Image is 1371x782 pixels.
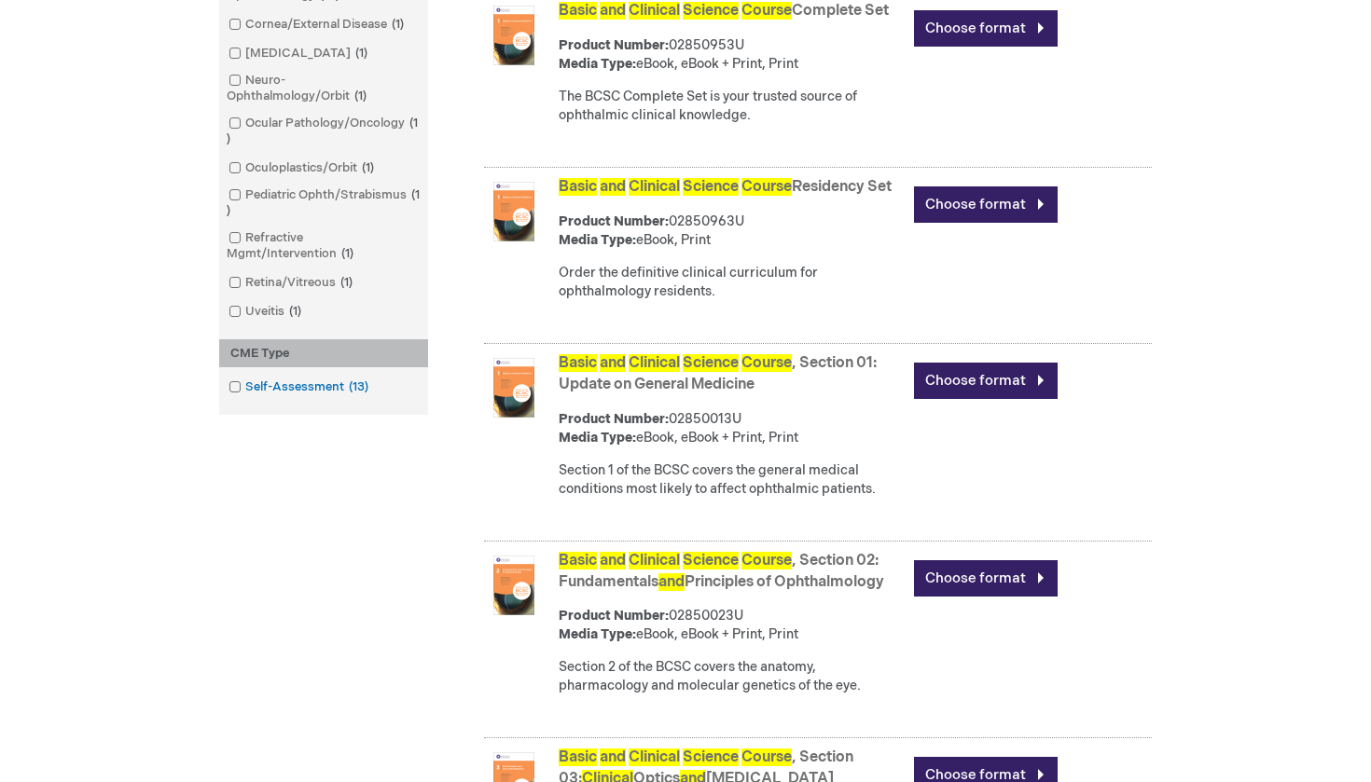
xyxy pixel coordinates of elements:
div: 02850023U eBook, eBook + Print, Print [559,607,905,644]
a: [MEDICAL_DATA]1 [224,45,375,62]
span: Science [683,2,739,20]
span: 1 [350,89,371,103]
span: Course [741,2,792,20]
span: Science [683,552,739,569]
strong: Media Type: [559,626,636,642]
a: Choose format [914,186,1058,223]
span: and [600,552,626,569]
span: 1 [351,46,372,61]
strong: Media Type: [559,232,636,248]
span: Clinical [629,748,680,766]
span: 1 [284,304,306,319]
strong: Media Type: [559,56,636,72]
span: 13 [344,379,373,394]
span: Science [683,748,739,766]
strong: Product Number: [559,37,669,53]
span: Basic [559,2,597,20]
a: Pediatric Ophth/Strabismus1 [224,186,423,220]
div: Section 1 of the BCSC covers the general medical conditions most likely to affect ophthalmic pati... [559,461,905,499]
span: Clinical [629,178,680,196]
a: Cornea/External Disease1 [224,16,411,34]
div: 02850953U eBook, eBook + Print, Print [559,36,905,74]
div: Section 2 of the BCSC covers the anatomy, pharmacology and molecular genetics of the eye. [559,658,905,695]
span: Clinical [629,2,680,20]
div: 02850963U eBook, Print [559,213,905,250]
span: 1 [387,17,409,32]
a: Basic and Clinical Science CourseComplete Set [559,2,889,20]
img: Basic and Clinical Science Course, Section 02: Fundamentals and Principles of Ophthalmology [484,556,544,615]
span: Clinical [629,552,680,569]
a: Refractive Mgmt/Intervention1 [224,229,423,263]
span: 1 [227,116,418,146]
div: Order the definitive clinical curriculum for ophthalmology residents. [559,264,905,301]
span: and [600,748,626,766]
span: Clinical [629,354,680,372]
a: Retina/Vitreous1 [224,274,360,292]
span: and [600,354,626,372]
a: Oculoplastics/Orbit1 [224,159,381,177]
span: Course [741,178,792,196]
strong: Media Type: [559,430,636,446]
div: 02850013U eBook, eBook + Print, Print [559,410,905,447]
span: Science [683,178,739,196]
a: Neuro-Ophthalmology/Orbit1 [224,72,423,105]
a: Ocular Pathology/Oncology1 [224,115,423,148]
span: Basic [559,552,597,569]
span: and [600,178,626,196]
span: 1 [337,246,358,261]
strong: Product Number: [559,608,669,624]
span: and [658,573,685,591]
a: Choose format [914,10,1058,47]
span: Basic [559,178,597,196]
img: Basic and Clinical Science Course Complete Set [484,6,544,65]
span: 1 [336,275,357,290]
img: Basic and Clinical Science Course, Section 01: Update on General Medicine [484,358,544,418]
img: Basic and Clinical Science Course Residency Set [484,182,544,241]
strong: Product Number: [559,411,669,427]
a: Choose format [914,363,1058,399]
div: The BCSC Complete Set is your trusted source of ophthalmic clinical knowledge. [559,88,905,125]
a: Basic and Clinical Science Course, Section 02: FundamentalsandPrinciples of Ophthalmology [559,552,884,591]
span: 1 [227,187,420,218]
a: Basic and Clinical Science CourseResidency Set [559,178,892,196]
span: Course [741,354,792,372]
span: Science [683,354,739,372]
div: CME Type [219,339,428,368]
span: Course [741,552,792,569]
span: Course [741,748,792,766]
a: Self-Assessment13 [224,378,376,396]
a: Uveitis1 [224,303,309,321]
span: 1 [357,160,379,175]
strong: Product Number: [559,213,669,229]
span: Basic [559,748,597,766]
a: Basic and Clinical Science Course, Section 01: Update on General Medicine [559,354,877,393]
span: and [600,2,626,20]
a: Choose format [914,560,1058,597]
span: Basic [559,354,597,372]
